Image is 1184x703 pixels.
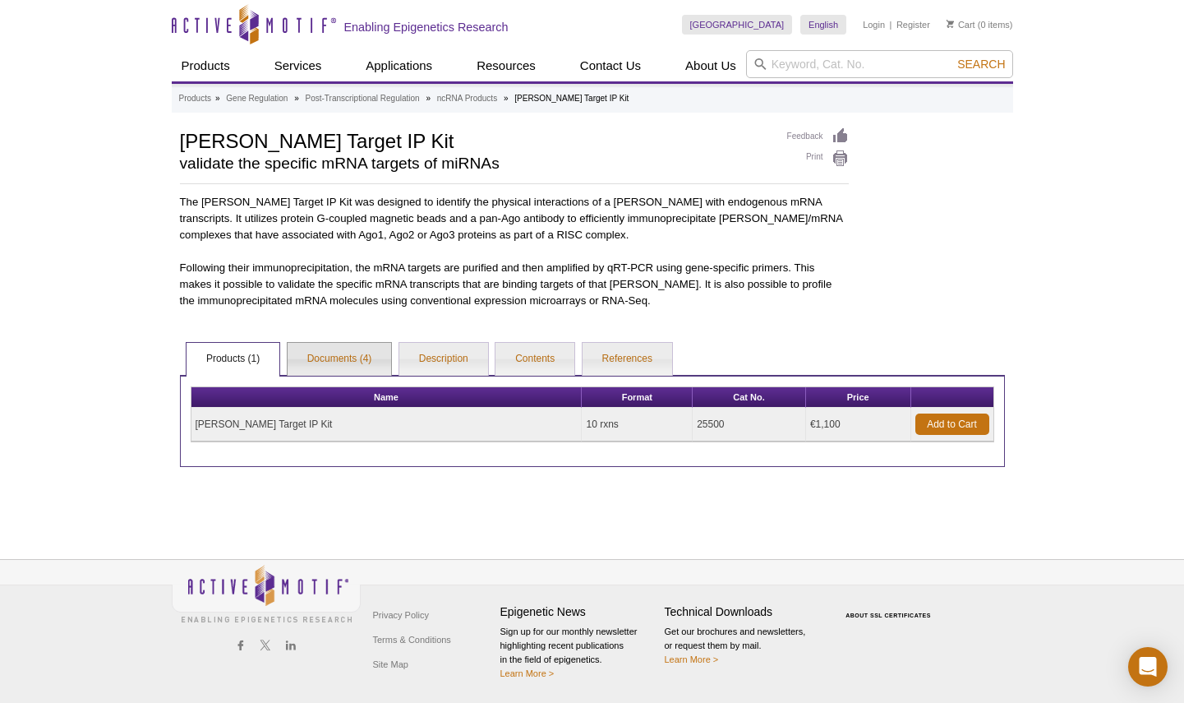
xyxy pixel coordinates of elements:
a: Contents [495,343,574,376]
a: Terms & Conditions [369,627,455,652]
img: Your Cart [947,20,954,28]
a: Services [265,50,332,81]
a: Post-Transcriptional Regulation [306,91,420,106]
li: » [426,94,431,103]
a: About Us [675,50,746,81]
td: [PERSON_NAME] Target IP Kit [191,408,583,442]
li: » [294,94,299,103]
p: Sign up for our monthly newsletter highlighting recent publications in the field of epigenetics. [500,625,656,681]
a: Gene Regulation [226,91,288,106]
table: Click to Verify - This site chose Symantec SSL for secure e-commerce and confidential communicati... [829,589,952,625]
th: Format [582,387,693,408]
a: Site Map [369,652,412,677]
a: Cart [947,19,975,30]
a: Privacy Policy [369,603,433,627]
p: The [PERSON_NAME] Target IP Kit was designed to identify the physical interactions of a [PERSON_N... [180,194,849,243]
h4: Epigenetic News [500,605,656,619]
a: ABOUT SSL CERTIFICATES [845,613,931,618]
a: Add to Cart [915,414,989,435]
h1: [PERSON_NAME] Target IP Kit [180,127,771,152]
h2: validate the specific mRNA targets of miRNAs [180,156,771,171]
a: English [800,15,846,35]
button: Search [952,57,1010,72]
a: Applications [356,50,442,81]
th: Name [191,387,583,408]
a: ncRNA Products [437,91,497,106]
a: Products [172,50,240,81]
input: Keyword, Cat. No. [746,50,1013,78]
th: Price [806,387,911,408]
th: Cat No. [693,387,806,408]
a: Resources [467,50,546,81]
a: Description [399,343,488,376]
td: 10 rxns [582,408,693,442]
td: 25500 [693,408,806,442]
p: Get our brochures and newsletters, or request them by mail. [665,625,821,667]
h4: Technical Downloads [665,605,821,619]
div: Open Intercom Messenger [1128,647,1168,687]
a: Learn More > [500,668,555,678]
a: Products (1) [187,343,279,376]
a: References [583,343,672,376]
a: Documents (4) [288,343,392,376]
a: Contact Us [570,50,651,81]
a: Register [896,19,930,30]
a: Learn More > [665,654,719,664]
a: Login [863,19,885,30]
p: Following their immunoprecipitation, the mRNA targets are purified and then amplified by qRT-PCR ... [180,260,849,309]
a: Products [179,91,211,106]
li: (0 items) [947,15,1013,35]
td: €1,100 [806,408,911,442]
li: » [215,94,220,103]
span: Search [957,58,1005,71]
img: Active Motif, [172,560,361,627]
h2: Enabling Epigenetics Research [344,20,509,35]
a: Feedback [787,127,849,146]
li: [PERSON_NAME] Target IP Kit [514,94,629,103]
li: » [504,94,509,103]
a: [GEOGRAPHIC_DATA] [682,15,793,35]
li: | [890,15,892,35]
a: Print [787,150,849,168]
